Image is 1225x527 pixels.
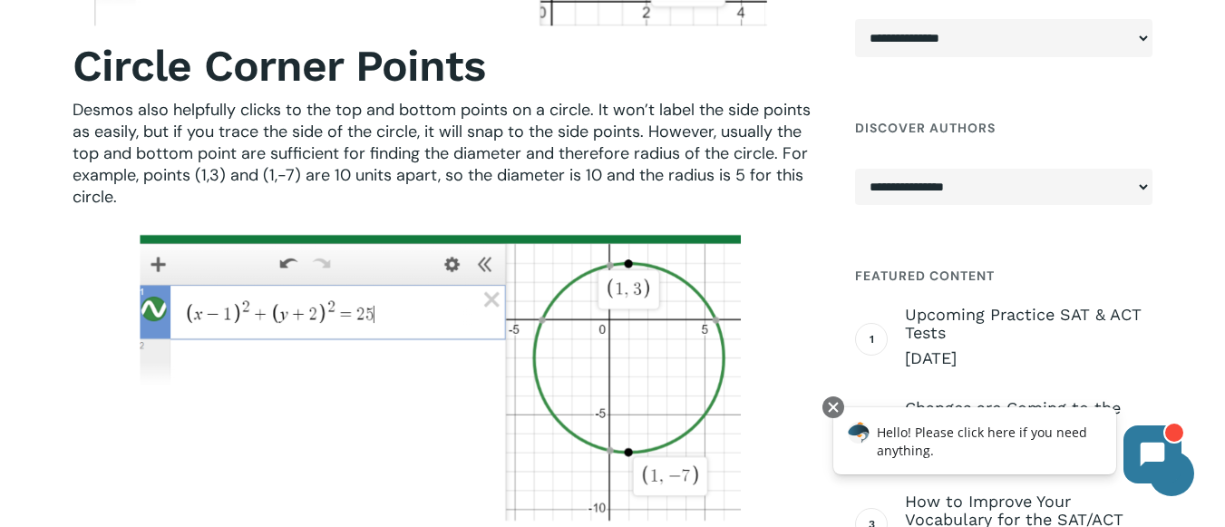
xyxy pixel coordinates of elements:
span: Desmos also helpfully clicks to the top and bottom points on a circle. It won’t label the side po... [73,99,811,208]
span: [DATE] [905,347,1152,369]
h4: Discover Authors [855,112,1152,144]
h4: Featured Content [855,259,1152,292]
b: Circle Corner Points [73,40,485,92]
span: Upcoming Practice SAT & ACT Tests [905,306,1152,342]
iframe: Chatbot [814,393,1200,502]
a: Upcoming Practice SAT & ACT Tests [DATE] [905,306,1152,369]
img: desmos pt 0 4 [139,232,745,522]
